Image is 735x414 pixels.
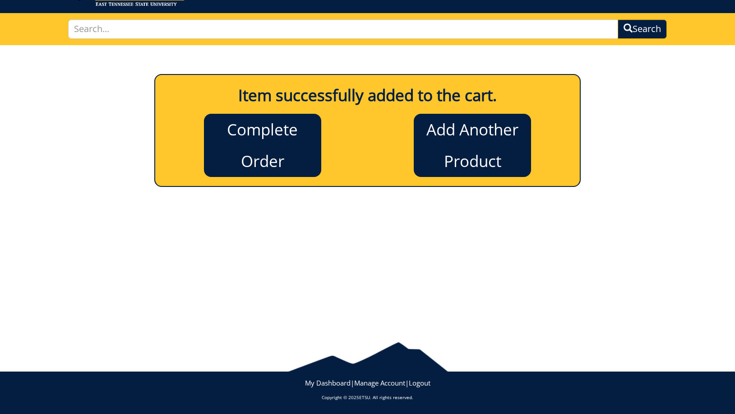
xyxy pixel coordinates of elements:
a: Manage Account [354,378,405,387]
input: Search... [68,19,619,39]
a: Logout [409,378,430,387]
button: Search [618,19,667,39]
a: ETSU [359,394,370,400]
a: Add Another Product [414,114,531,177]
b: Item successfully added to the cart. [238,84,497,106]
a: Complete Order [204,114,321,177]
a: My Dashboard [305,378,351,387]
